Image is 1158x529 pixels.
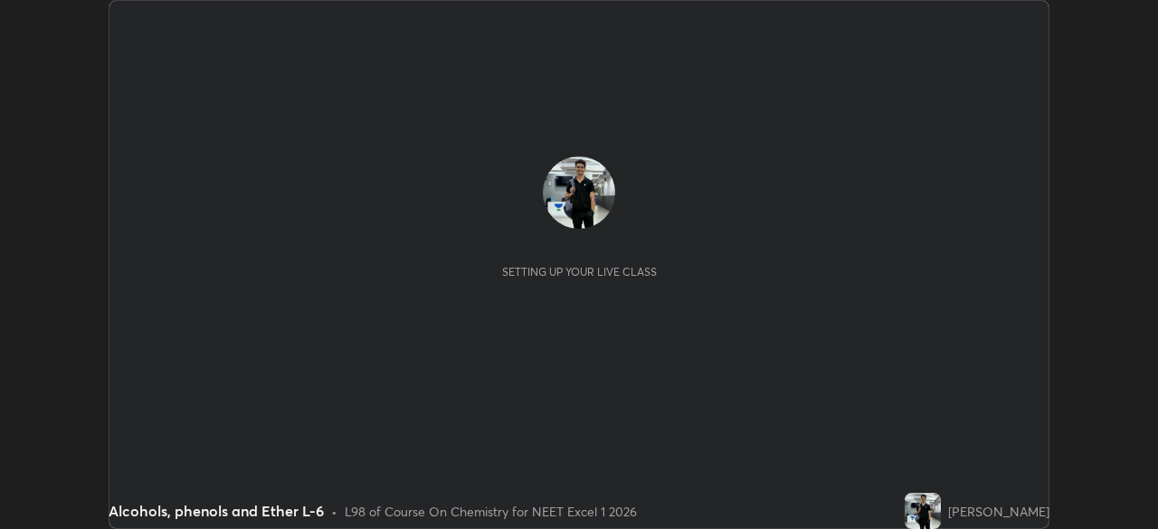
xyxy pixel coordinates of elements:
[331,502,337,521] div: •
[345,502,637,521] div: L98 of Course On Chemistry for NEET Excel 1 2026
[905,493,941,529] img: c88684c4e92247ffae064e3b2ea73d87.jpg
[502,265,657,279] div: Setting up your live class
[109,500,324,522] div: Alcohols, phenols and Ether L-6
[948,502,1049,521] div: [PERSON_NAME]
[543,156,615,229] img: c88684c4e92247ffae064e3b2ea73d87.jpg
